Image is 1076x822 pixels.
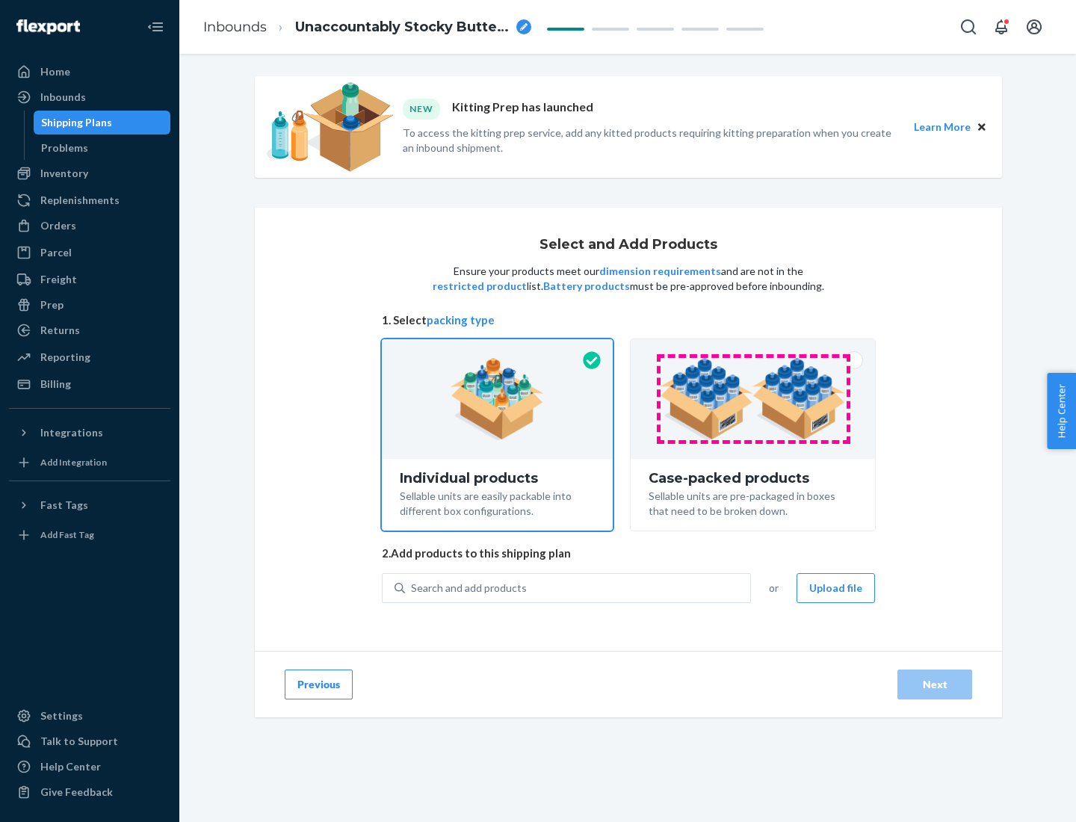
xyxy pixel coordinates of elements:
button: Upload file [797,573,875,603]
div: Billing [40,377,71,392]
ol: breadcrumbs [191,5,543,49]
span: 2. Add products to this shipping plan [382,546,875,561]
button: Open notifications [986,12,1016,42]
img: case-pack.59cecea509d18c883b923b81aeac6d0b.png [660,358,846,440]
button: Help Center [1047,373,1076,449]
a: Billing [9,372,170,396]
a: Prep [9,293,170,317]
p: To access the kitting prep service, add any kitted products requiring kitting preparation when yo... [403,126,900,155]
a: Freight [9,268,170,291]
button: Close [974,119,990,135]
button: restricted product [433,279,527,294]
a: Help Center [9,755,170,779]
a: Reporting [9,345,170,369]
a: Returns [9,318,170,342]
div: Returns [40,323,80,338]
div: Problems [41,140,88,155]
div: Settings [40,708,83,723]
img: Flexport logo [16,19,80,34]
a: Inbounds [203,19,267,35]
button: Close Navigation [140,12,170,42]
div: Help Center [40,759,101,774]
p: Kitting Prep has launched [452,99,593,119]
a: Replenishments [9,188,170,212]
div: Inbounds [40,90,86,105]
div: Sellable units are easily packable into different box configurations. [400,486,595,519]
button: Open Search Box [953,12,983,42]
button: Give Feedback [9,780,170,804]
div: Search and add products [411,581,527,596]
div: Freight [40,272,77,287]
div: Parcel [40,245,72,260]
a: Talk to Support [9,729,170,753]
button: Fast Tags [9,493,170,517]
div: Integrations [40,425,103,440]
div: Fast Tags [40,498,88,513]
a: Parcel [9,241,170,265]
div: Prep [40,297,64,312]
a: Inventory [9,161,170,185]
button: Previous [285,670,353,699]
div: Inventory [40,166,88,181]
div: Case-packed products [649,471,857,486]
div: Next [910,677,959,692]
div: Talk to Support [40,734,118,749]
div: Sellable units are pre-packaged in boxes that need to be broken down. [649,486,857,519]
div: Orders [40,218,76,233]
button: dimension requirements [599,264,721,279]
div: Home [40,64,70,79]
a: Inbounds [9,85,170,109]
button: Open account menu [1019,12,1049,42]
button: Battery products [543,279,630,294]
p: Ensure your products meet our and are not in the list. must be pre-approved before inbounding. [431,264,826,294]
img: individual-pack.facf35554cb0f1810c75b2bd6df2d64e.png [451,358,544,440]
div: Give Feedback [40,785,113,800]
div: Individual products [400,471,595,486]
div: Add Integration [40,456,107,469]
a: Shipping Plans [34,111,171,135]
a: Settings [9,704,170,728]
a: Problems [34,136,171,160]
div: Reporting [40,350,90,365]
span: or [769,581,779,596]
a: Add Integration [9,451,170,475]
a: Home [9,60,170,84]
a: Orders [9,214,170,238]
button: Next [897,670,972,699]
span: Unaccountably Stocky Butterfly [295,18,510,37]
div: Add Fast Tag [40,528,94,541]
span: 1. Select [382,312,875,328]
h1: Select and Add Products [539,238,717,253]
div: Replenishments [40,193,120,208]
button: Integrations [9,421,170,445]
a: Add Fast Tag [9,523,170,547]
div: NEW [403,99,440,119]
div: Shipping Plans [41,115,112,130]
button: packing type [427,312,495,328]
button: Learn More [914,119,971,135]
